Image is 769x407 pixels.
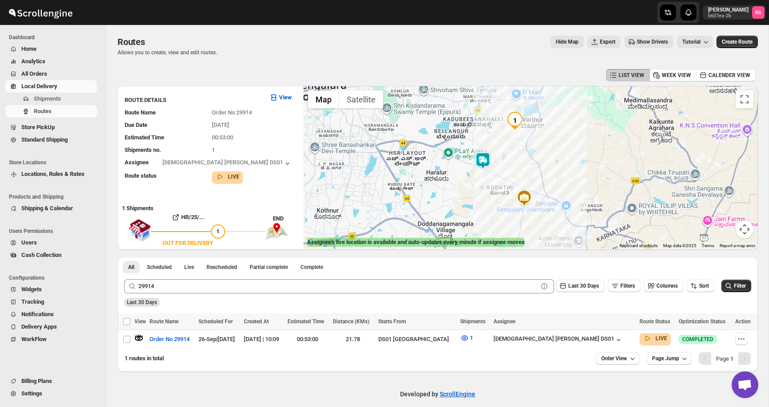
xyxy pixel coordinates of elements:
div: OUT FOR DELIVERY [162,239,213,248]
input: Press enter after typing | Search Eg. Order No 29914 [138,279,538,293]
span: Hide Map [556,38,579,45]
b: LIVE [656,335,667,342]
div: 21.78 [333,335,373,344]
b: 1 Shipments [117,200,154,212]
div: [DEMOGRAPHIC_DATA] [PERSON_NAME] DS01 [494,335,623,344]
div: 1 [506,112,524,130]
p: [PERSON_NAME] [708,6,749,13]
span: Users Permissions [9,228,101,235]
span: 1 [216,228,219,235]
button: LIVE [215,172,239,181]
span: Shipments [460,318,486,325]
img: ScrollEngine [7,1,74,24]
span: Tutorial [682,39,700,45]
span: All Orders [21,70,47,77]
span: Columns [656,283,678,289]
span: Complete [300,264,323,271]
span: Last 30 Days [127,299,157,305]
span: Order No 29914 [150,335,190,344]
span: 26-Sep | [DATE] [198,336,235,342]
button: Tracking [5,296,97,308]
span: Map data ©2025 [663,243,696,248]
span: Delivery Apps [21,323,57,330]
nav: Pagination [699,352,751,365]
span: Billing Plans [21,378,52,384]
span: Store Locations [9,159,101,166]
p: Developed by [400,390,475,399]
b: View [279,94,292,101]
span: Route Name [150,318,178,325]
span: WEEK VIEW [662,72,691,79]
b: LIVE [228,174,239,180]
span: Order View [601,355,627,362]
span: CALENDER VIEW [708,72,750,79]
span: Route status [125,172,157,179]
span: 1 [470,334,473,341]
button: Settings [5,387,97,400]
span: Romil Seth [752,6,765,19]
button: LIST VIEW [606,69,650,81]
span: Standard Shipping [21,136,68,143]
span: Notifications [21,311,54,317]
div: 00:53:00 [287,335,328,344]
span: Create Route [722,38,753,45]
span: Shipments [34,95,61,102]
img: shop.svg [129,213,151,248]
button: Map camera controls [736,220,753,238]
button: Keyboard shortcuts [619,243,658,249]
span: Local Delivery [21,83,57,90]
button: Export [587,36,621,48]
span: Action [735,318,751,325]
span: Export [600,38,615,45]
div: DS01 [GEOGRAPHIC_DATA] [378,335,455,344]
div: Open chat [732,371,758,398]
span: Created At [244,318,269,325]
span: Estimated Time [287,318,324,325]
img: Google [306,237,335,249]
button: Show Drivers [624,36,673,48]
button: Delivery Apps [5,321,97,333]
span: 00:53:00 [212,134,233,141]
span: Analytics [21,58,45,65]
button: Map action label [550,36,584,48]
button: All routes [123,261,140,273]
button: Shipping & Calendar [5,202,97,215]
span: Live [184,264,194,271]
p: Allows you to create, view and edit routes. [117,49,217,56]
label: Assignee's live location is available and auto-updates every minute if assignee moves [307,238,525,247]
span: WorkFlow [21,336,47,342]
span: Store PickUp [21,124,55,130]
span: Sort [699,283,709,289]
span: Shipments no. [125,147,161,153]
span: Last 30 Days [568,283,599,289]
p: b607ea-2b [708,13,749,19]
button: HR/25/... [151,210,225,224]
span: Filter [734,283,746,289]
span: Configurations [9,274,101,281]
button: View [264,90,297,105]
button: [DEMOGRAPHIC_DATA] [PERSON_NAME] DS01 [162,159,292,168]
button: Analytics [5,55,97,68]
span: Distance (KMs) [333,318,369,325]
span: Show Drivers [637,38,668,45]
button: CALENDER VIEW [696,69,756,81]
button: Billing Plans [5,375,97,387]
button: Locations, Rules & Rates [5,168,97,180]
span: Cash Collection [21,252,61,258]
span: Assignee [125,159,149,166]
span: Starts From [378,318,406,325]
button: WorkFlow [5,333,97,346]
span: Route Name [125,109,156,116]
button: Shipments [5,93,97,105]
span: Order No 29914 [212,109,252,116]
h3: ROUTE DETAILS [125,96,262,105]
span: Due Date [125,122,147,128]
span: Dashboard [9,34,101,41]
span: Page [716,355,733,362]
span: Assignee [494,318,515,325]
span: Route Status [639,318,670,325]
button: Sort [687,280,714,292]
b: HR/25/... [181,214,205,220]
span: 1 [212,147,215,153]
button: All Orders [5,68,97,80]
